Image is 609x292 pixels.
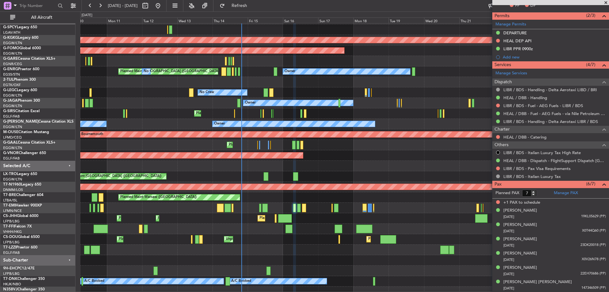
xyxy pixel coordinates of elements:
a: EGSS/STN [3,72,20,77]
span: DP [530,3,536,9]
span: G-JAGA [3,99,18,103]
div: [DATE] [82,13,92,18]
a: HKJK/NBO [3,282,21,287]
a: CS-DOUGlobal 6500 [3,235,40,239]
div: Wed 20 [424,17,459,23]
a: LIBR / BDS - Fuel - AEG Fuels - LIBR / BDS [503,103,583,108]
span: 23DK20018 (PP) [580,242,606,248]
a: G-GARECessna Citation XLS+ [3,57,56,61]
a: EGLF/FAB [3,250,20,255]
button: Refresh [217,1,255,11]
a: HEAL / DBB - Handling [503,95,547,100]
div: Planned Maint [GEOGRAPHIC_DATA] ([GEOGRAPHIC_DATA]) [196,109,296,118]
span: 2-TIJL [3,78,14,82]
span: CS-JHH [3,214,17,218]
a: T7-DNKChallenger 350 [3,277,45,281]
span: T7-BRE [3,193,16,197]
a: LTBA/ISL [3,198,17,203]
a: EGGW/LTN [3,104,22,108]
a: G-SIRSCitation Excel [3,109,40,113]
span: T7-DNK [3,277,17,281]
div: Thu 21 [459,17,494,23]
div: HEAL DEP API [503,38,532,44]
div: Planned Maint [GEOGRAPHIC_DATA] ([GEOGRAPHIC_DATA]) [368,234,468,244]
div: Owner [214,119,225,129]
span: 22EH70686 (PP) [580,271,606,276]
span: [DATE] [503,243,514,248]
span: G-[PERSON_NAME] [3,120,38,124]
span: G-FOMO [3,46,19,50]
a: LIBR / BDS - Handling - Delta Aerotaxi LIBR / BDS [503,119,598,124]
a: Manage Services [495,70,527,77]
div: Planned Maint [GEOGRAPHIC_DATA] ([GEOGRAPHIC_DATA]) [158,214,258,223]
span: 9H-EHC [3,267,17,270]
span: LX-TRO [3,172,17,176]
a: EGLF/FAB [3,156,20,161]
a: T7-BREChallenger 604 [3,193,43,197]
div: No Crew [144,67,158,76]
a: EGTK/OXF [3,83,21,87]
a: LIBR / BDS - Italian Luxury Tax [503,174,561,179]
span: CS-DOU [3,235,18,239]
span: T7-LZZI [3,246,16,249]
a: DNMM/LOS [3,187,23,192]
a: G-KGKGLegacy 600 [3,36,38,40]
a: Manage Permits [495,21,526,28]
a: G-LEGCLegacy 600 [3,88,37,92]
a: LFPB/LBG [3,271,20,276]
a: EGNR/CEG [3,62,22,66]
a: G-VNORChallenger 650 [3,151,46,155]
span: X0V26N78 (PP) [582,257,606,262]
div: [PERSON_NAME] [503,207,537,214]
div: Unplanned Maint [GEOGRAPHIC_DATA] ([GEOGRAPHIC_DATA]) [57,172,161,181]
div: Owner [285,67,295,76]
a: EGGW/LTN [3,125,22,129]
span: G-SIRS [3,109,15,113]
a: T7-FFIFalcon 7X [3,225,32,228]
div: A/C Booked [84,276,104,286]
span: G-VNOR [3,151,19,155]
a: EGLF/FAB [3,114,20,119]
div: [PERSON_NAME] [503,265,537,271]
div: Sun 10 [72,17,107,23]
a: G-FOMOGlobal 6000 [3,46,41,50]
div: Add new [503,54,606,60]
div: Planned Maint [GEOGRAPHIC_DATA] ([GEOGRAPHIC_DATA]) [119,234,219,244]
a: G-SPCYLegacy 650 [3,25,37,29]
div: [PERSON_NAME] [503,236,537,242]
div: Mon 11 [107,17,142,23]
span: T7-EMI [3,204,16,207]
div: Planned Maint [229,140,252,150]
button: All Aircraft [7,12,69,23]
span: Refresh [226,3,253,8]
a: EGGW/LTN [3,51,22,56]
a: G-ENRGPraetor 600 [3,67,39,71]
a: EGGW/LTN [3,177,22,182]
div: Planned Maint [GEOGRAPHIC_DATA] ([GEOGRAPHIC_DATA]) [120,67,220,76]
div: [PERSON_NAME] [503,222,537,228]
span: G-SPCY [3,25,17,29]
a: LIBR / BDS - Handling - Delta Aerotaxi LIBD / BRI [503,87,597,92]
span: Services [494,61,511,69]
a: G-JAGAPhenom 300 [3,99,40,103]
span: (6/7) [586,180,595,187]
div: Planned Maint [GEOGRAPHIC_DATA] ([GEOGRAPHIC_DATA]) [119,214,219,223]
span: Charter [494,126,510,133]
span: G-ENRG [3,67,18,71]
span: [DATE] [503,214,514,219]
div: Planned Maint Bournemouth [57,130,103,139]
span: Others [494,141,508,149]
span: (4/7) [586,61,595,68]
a: N358VJChallenger 350 [3,288,45,291]
span: [DATE] [503,286,514,291]
a: LFMN/NCE [3,208,22,213]
a: 9H-EHCPC12/47E [3,267,35,270]
div: Fri 15 [248,17,283,23]
a: HEAL / DBB - Fuel - AEG Fuels - via Nile Petroleum - HEAL [503,111,606,116]
a: VHHH/HKG [3,229,22,234]
label: Planned PAX [495,190,519,196]
div: Planned Maint Warsaw ([GEOGRAPHIC_DATA]) [120,193,197,202]
span: T7-FFI [3,225,14,228]
a: G-GAALCessna Citation XLS+ [3,141,56,145]
div: Planned Maint [GEOGRAPHIC_DATA] ([GEOGRAPHIC_DATA]) [259,214,359,223]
